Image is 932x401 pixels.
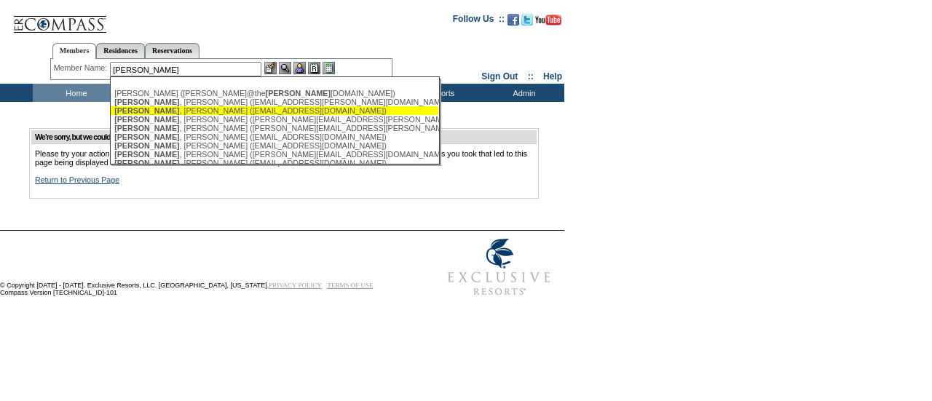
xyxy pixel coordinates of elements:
span: [PERSON_NAME] [114,141,179,150]
td: Follow Us :: [453,12,505,30]
div: , [PERSON_NAME] ([EMAIL_ADDRESS][PERSON_NAME][DOMAIN_NAME]) [114,98,435,106]
div: , [PERSON_NAME] ([PERSON_NAME][EMAIL_ADDRESS][PERSON_NAME][DOMAIN_NAME]) [114,124,435,132]
img: Reservations [308,62,320,74]
a: Follow us on Twitter [521,18,533,27]
div: Member Name: [54,62,110,74]
a: Become our fan on Facebook [508,18,519,27]
img: Follow us on Twitter [521,14,533,25]
img: Exclusive Resorts [434,231,564,303]
span: [PERSON_NAME] [114,159,179,167]
a: Return to Previous Page [35,175,119,184]
span: [PERSON_NAME] [114,98,179,106]
a: Help [543,71,562,82]
div: , [PERSON_NAME] ([EMAIL_ADDRESS][DOMAIN_NAME]) [114,141,435,150]
td: Admin [481,84,564,102]
td: We’re sorry, but we could not process your request [31,130,537,144]
span: [PERSON_NAME] [114,115,179,124]
img: b_calculator.gif [323,62,335,74]
a: Subscribe to our YouTube Channel [535,18,561,27]
div: , [PERSON_NAME] ([PERSON_NAME][EMAIL_ADDRESS][DOMAIN_NAME]) [114,150,435,159]
img: Compass Home [12,4,107,33]
td: Please try your action again. If you continue to receive this message, please explaining what ste... [31,146,537,196]
img: Subscribe to our YouTube Channel [535,15,561,25]
span: [PERSON_NAME] [114,124,179,132]
img: Become our fan on Facebook [508,14,519,25]
a: Reservations [145,43,200,58]
a: Members [52,43,97,59]
span: [PERSON_NAME] [114,150,179,159]
a: TERMS OF USE [328,282,374,289]
div: [PERSON_NAME] ([PERSON_NAME]@the [DOMAIN_NAME]) [114,89,435,98]
td: Home [33,84,116,102]
div: , [PERSON_NAME] ([EMAIL_ADDRESS][DOMAIN_NAME]) [114,132,435,141]
a: PRIVACY POLICY [269,282,322,289]
div: , [PERSON_NAME] ([EMAIL_ADDRESS][DOMAIN_NAME]) [114,106,435,115]
span: [PERSON_NAME] [114,106,179,115]
a: Residences [96,43,145,58]
span: :: [528,71,534,82]
div: , [PERSON_NAME] ([EMAIL_ADDRESS][DOMAIN_NAME]) [114,159,435,167]
span: [PERSON_NAME] [266,89,331,98]
img: Impersonate [293,62,306,74]
img: b_edit.gif [264,62,277,74]
div: , [PERSON_NAME] ([PERSON_NAME][EMAIL_ADDRESS][PERSON_NAME][DOMAIN_NAME]) [114,115,435,124]
a: Sign Out [481,71,518,82]
img: View [279,62,291,74]
span: [PERSON_NAME] [114,132,179,141]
